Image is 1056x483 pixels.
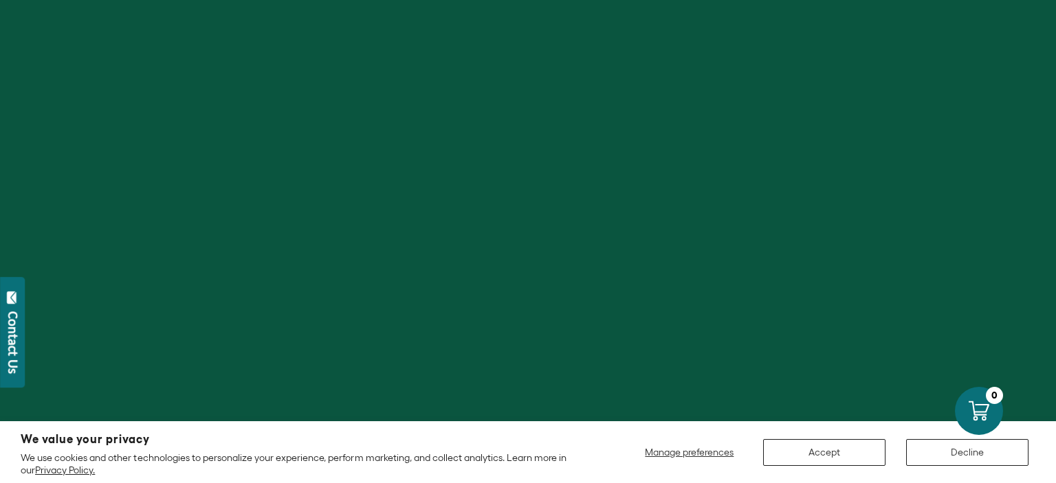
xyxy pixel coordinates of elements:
span: Manage preferences [645,447,734,458]
a: Privacy Policy. [35,464,95,475]
div: 0 [986,387,1003,404]
button: Decline [906,439,1028,466]
div: Contact Us [6,311,20,374]
button: Manage preferences [637,439,742,466]
h2: We value your privacy [21,434,586,445]
p: We use cookies and other technologies to personalize your experience, perform marketing, and coll... [21,451,586,476]
button: Accept [763,439,885,466]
